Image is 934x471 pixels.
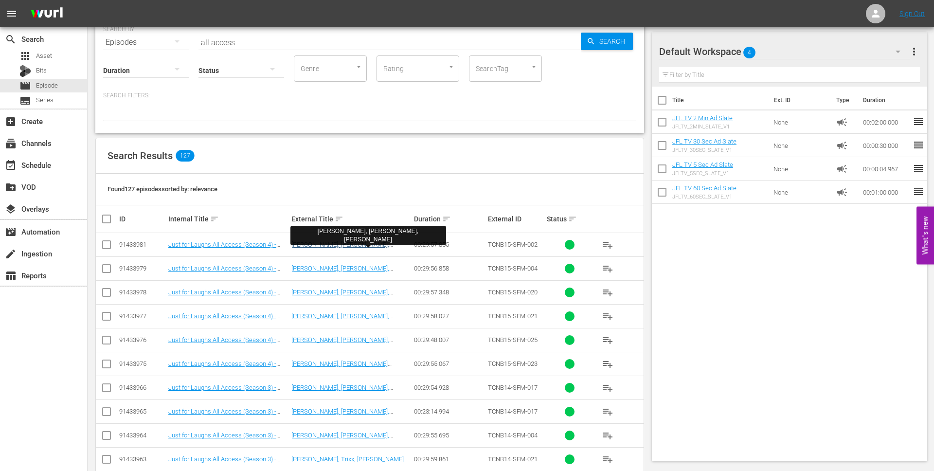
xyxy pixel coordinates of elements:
[602,382,613,394] span: playlist_add
[168,455,280,470] a: Just for Laughs All Access (Season 3) - S3E21
[119,215,165,223] div: ID
[602,453,613,465] span: playlist_add
[836,140,848,151] span: Ad
[119,312,165,320] div: 91433977
[414,213,485,225] div: Duration
[602,287,613,298] span: playlist_add
[602,358,613,370] span: playlist_add
[414,289,485,296] div: 00:29:57.348
[6,8,18,19] span: menu
[5,226,17,238] span: Automation
[291,408,393,422] a: [PERSON_NAME], [PERSON_NAME], [PERSON_NAME]
[770,134,833,157] td: None
[119,408,165,415] div: 91433965
[672,170,733,177] div: JFLTV_5SEC_SLATE_V1
[859,157,913,181] td: 00:00:04.967
[119,360,165,367] div: 91433975
[602,406,613,417] span: playlist_add
[596,233,619,256] button: playlist_add
[414,336,485,344] div: 00:29:48.007
[836,163,848,175] span: Ad
[294,227,442,244] div: [PERSON_NAME], [PERSON_NAME], [PERSON_NAME]
[19,95,31,107] span: Series
[291,265,393,279] a: [PERSON_NAME], [PERSON_NAME], [PERSON_NAME], [PERSON_NAME]
[488,312,538,320] span: TCNB15-SFM-021
[488,360,538,367] span: TCNB15-SFM-023
[857,87,916,114] th: Duration
[770,110,833,134] td: None
[119,289,165,296] div: 91433978
[672,124,733,130] div: JFLTV_2MIN_SLATE_V1
[210,215,219,223] span: sort
[529,62,539,72] button: Open
[103,91,636,100] p: Search Filters:
[108,150,173,162] span: Search Results
[488,455,538,463] span: TCNB14-SFM-021
[414,265,485,272] div: 00:29:56.858
[596,400,619,423] button: playlist_add
[5,203,17,215] span: Overlays
[36,81,58,91] span: Episode
[659,38,910,65] div: Default Workspace
[596,352,619,376] button: playlist_add
[596,305,619,328] button: playlist_add
[168,432,280,446] a: Just for Laughs All Access (Season 3) - S3E4
[596,424,619,447] button: playlist_add
[672,138,736,145] a: JFL TV 30 Sec Ad Slate
[291,312,393,327] a: [PERSON_NAME], [PERSON_NAME], [PERSON_NAME]
[291,336,393,351] a: [PERSON_NAME], [PERSON_NAME], [PERSON_NAME], [PERSON_NAME]
[168,312,280,327] a: Just for Laughs All Access (Season 4) - S4E21
[602,334,613,346] span: playlist_add
[672,114,733,122] a: JFL TV 2 Min Ad Slate
[36,66,47,75] span: Bits
[414,360,485,367] div: 00:29:55.067
[291,432,393,446] a: [PERSON_NAME], [PERSON_NAME], [PERSON_NAME]
[335,215,343,223] span: sort
[913,186,924,198] span: reorder
[770,157,833,181] td: None
[913,163,924,174] span: reorder
[595,33,633,50] span: Search
[602,239,613,251] span: playlist_add
[596,448,619,471] button: playlist_add
[488,215,544,223] div: External ID
[547,213,593,225] div: Status
[168,384,280,399] a: Just for Laughs All Access (Season 3) - S3E17
[119,384,165,391] div: 91433966
[414,432,485,439] div: 00:29:55.695
[488,408,538,415] span: TCNB14-SFM-017
[36,51,52,61] span: Asset
[168,241,280,255] a: Just for Laughs All Access (Season 4) - S4E2
[916,207,934,265] button: Open Feedback Widget
[291,213,412,225] div: External Title
[913,139,924,151] span: reorder
[672,147,736,153] div: JFLTV_30SEC_SLATE_V1
[291,384,393,399] a: [PERSON_NAME], [PERSON_NAME], [PERSON_NAME]
[23,2,70,25] img: ans4CAIJ8jUAAAAAAAAAAAAAAAAAAAAAAAAgQb4GAAAAAAAAAAAAAAAAAAAAAAAAJMjXAAAAAAAAAAAAAAAAAAAAAAAAgAT5G...
[5,34,17,45] span: Search
[414,455,485,463] div: 00:29:59.861
[836,186,848,198] span: Ad
[859,134,913,157] td: 00:00:30.000
[168,336,280,351] a: Just for Laughs All Access (Season 4) - S4E25
[602,430,613,441] span: playlist_add
[19,65,31,77] div: Bits
[103,29,189,56] div: Episodes
[119,455,165,463] div: 91433963
[414,408,485,415] div: 00:23:14.994
[36,95,54,105] span: Series
[176,150,194,162] span: 127
[581,33,633,50] button: Search
[830,87,857,114] th: Type
[5,116,17,127] span: Create
[859,181,913,204] td: 00:01:00.000
[168,289,280,303] a: Just for Laughs All Access (Season 4) - S4E20
[602,263,613,274] span: playlist_add
[447,62,456,72] button: Open
[5,248,17,260] span: Ingestion
[836,116,848,128] span: Ad
[899,10,925,18] a: Sign Out
[414,384,485,391] div: 00:29:54.928
[414,241,485,248] div: 00:29:57.855
[291,289,393,303] a: [PERSON_NAME], [PERSON_NAME], [PERSON_NAME]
